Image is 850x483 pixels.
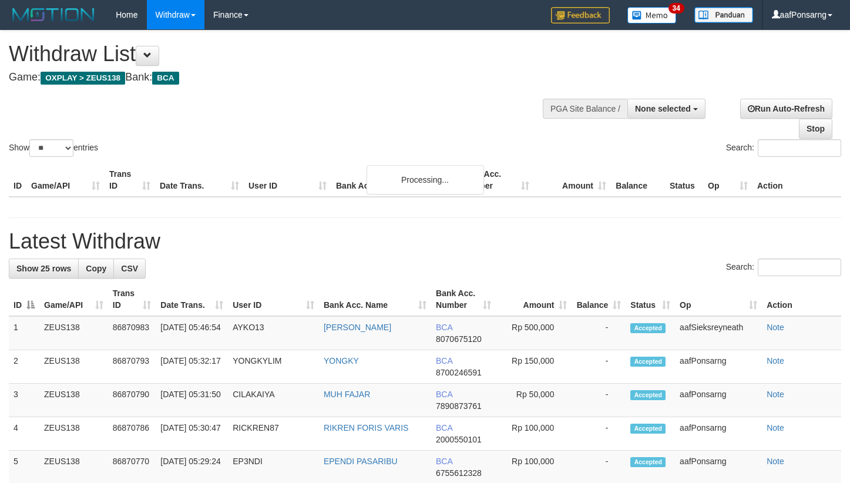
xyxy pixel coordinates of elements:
[572,283,626,316] th: Balance: activate to sort column ascending
[9,163,26,197] th: ID
[9,384,39,417] td: 3
[39,316,108,350] td: ZEUS138
[630,424,666,434] span: Accepted
[726,139,841,157] label: Search:
[39,283,108,316] th: Game/API: activate to sort column ascending
[367,165,484,194] div: Processing...
[572,350,626,384] td: -
[9,417,39,451] td: 4
[9,72,555,83] h4: Game: Bank:
[9,316,39,350] td: 1
[436,356,452,365] span: BCA
[436,323,452,332] span: BCA
[534,163,611,197] th: Amount
[626,283,675,316] th: Status: activate to sort column ascending
[9,259,79,279] a: Show 25 rows
[630,323,666,333] span: Accepted
[108,316,156,350] td: 86870983
[767,323,784,332] a: Note
[324,356,359,365] a: YONGKY
[627,7,677,24] img: Button%20Memo.svg
[105,163,155,197] th: Trans ID
[799,119,832,139] a: Stop
[9,42,555,66] h1: Withdraw List
[496,417,572,451] td: Rp 100,000
[39,350,108,384] td: ZEUS138
[572,384,626,417] td: -
[319,283,431,316] th: Bank Acc. Name: activate to sort column ascending
[675,350,762,384] td: aafPonsarng
[228,417,319,451] td: RICKREN87
[29,139,73,157] select: Showentries
[39,384,108,417] td: ZEUS138
[86,264,106,273] span: Copy
[762,283,841,316] th: Action
[436,334,482,344] span: Copy 8070675120 to clipboard
[740,99,832,119] a: Run Auto-Refresh
[436,401,482,411] span: Copy 7890873761 to clipboard
[496,316,572,350] td: Rp 500,000
[113,259,146,279] a: CSV
[675,283,762,316] th: Op: activate to sort column ascending
[630,457,666,467] span: Accepted
[627,99,705,119] button: None selected
[675,316,762,350] td: aafSieksreyneath
[156,350,228,384] td: [DATE] 05:32:17
[543,99,627,119] div: PGA Site Balance /
[675,417,762,451] td: aafPonsarng
[767,356,784,365] a: Note
[572,316,626,350] td: -
[668,3,684,14] span: 34
[108,350,156,384] td: 86870793
[78,259,114,279] a: Copy
[431,283,496,316] th: Bank Acc. Number: activate to sort column ascending
[703,163,752,197] th: Op
[39,417,108,451] td: ZEUS138
[324,423,408,432] a: RIKREN FORIS VARIS
[630,357,666,367] span: Accepted
[228,316,319,350] td: AYKO13
[108,417,156,451] td: 86870786
[436,423,452,432] span: BCA
[9,139,98,157] label: Show entries
[758,259,841,276] input: Search:
[244,163,331,197] th: User ID
[156,316,228,350] td: [DATE] 05:46:54
[758,139,841,157] input: Search:
[496,384,572,417] td: Rp 50,000
[726,259,841,276] label: Search:
[767,390,784,399] a: Note
[155,163,244,197] th: Date Trans.
[9,283,39,316] th: ID: activate to sort column descending
[324,323,391,332] a: [PERSON_NAME]
[228,283,319,316] th: User ID: activate to sort column ascending
[436,435,482,444] span: Copy 2000550101 to clipboard
[457,163,534,197] th: Bank Acc. Number
[152,72,179,85] span: BCA
[675,384,762,417] td: aafPonsarng
[436,468,482,478] span: Copy 6755612328 to clipboard
[26,163,105,197] th: Game/API
[41,72,125,85] span: OXPLAY > ZEUS138
[630,390,666,400] span: Accepted
[496,350,572,384] td: Rp 150,000
[108,283,156,316] th: Trans ID: activate to sort column ascending
[108,384,156,417] td: 86870790
[551,7,610,24] img: Feedback.jpg
[228,384,319,417] td: CILAKAIYA
[9,350,39,384] td: 2
[9,230,841,253] h1: Latest Withdraw
[767,423,784,432] a: Note
[9,6,98,24] img: MOTION_logo.png
[16,264,71,273] span: Show 25 rows
[324,457,398,466] a: EPENDI PASARIBU
[156,384,228,417] td: [DATE] 05:31:50
[228,350,319,384] td: YONGKYLIM
[121,264,138,273] span: CSV
[665,163,703,197] th: Status
[752,163,841,197] th: Action
[635,104,691,113] span: None selected
[156,283,228,316] th: Date Trans.: activate to sort column ascending
[436,368,482,377] span: Copy 8700246591 to clipboard
[156,417,228,451] td: [DATE] 05:30:47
